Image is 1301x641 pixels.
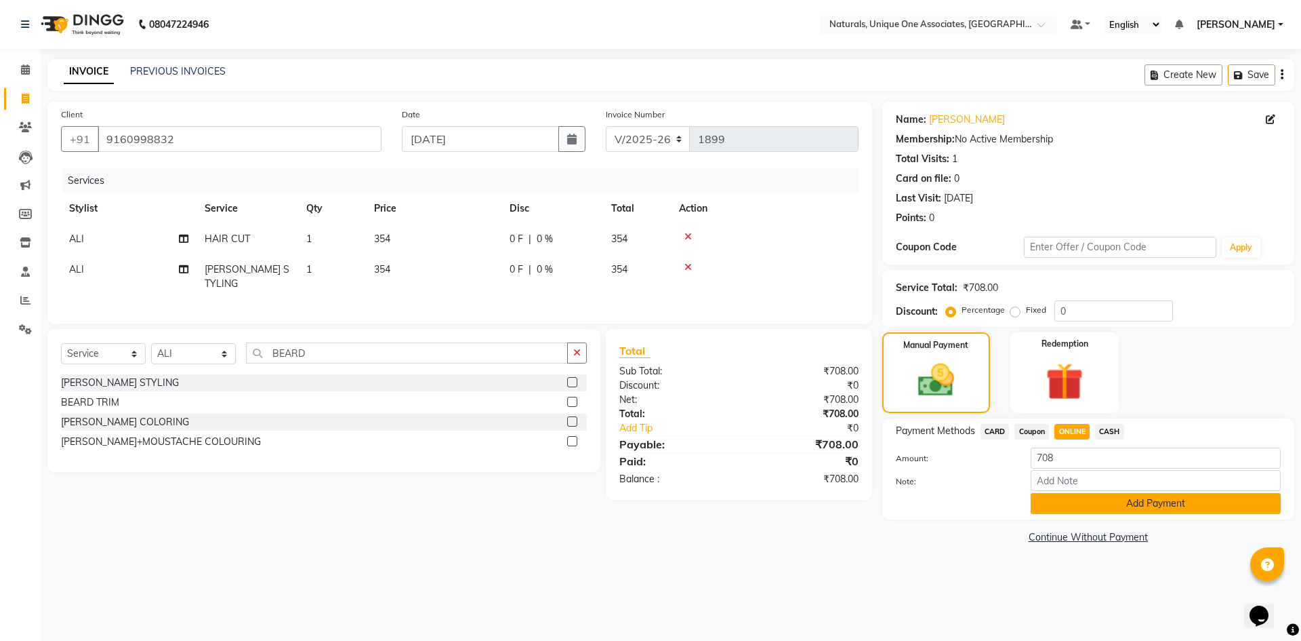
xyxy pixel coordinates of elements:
img: _cash.svg [907,360,966,401]
input: Search or Scan [246,343,568,364]
span: Payment Methods [896,424,975,438]
div: ₹708.00 [739,407,868,421]
span: 354 [611,263,627,275]
div: Points: [896,211,926,225]
span: 354 [374,263,390,275]
span: 1 [306,263,312,275]
a: INVOICE [64,60,114,84]
img: logo [35,5,127,43]
div: Payable: [609,436,739,452]
iframe: chat widget [1244,587,1287,627]
div: ₹0 [739,453,868,469]
label: Date [402,109,420,121]
div: ₹708.00 [739,364,868,378]
img: _gift.svg [1034,358,1095,405]
label: Invoice Number [606,109,665,121]
div: Sub Total: [609,364,739,378]
div: ₹708.00 [963,281,998,295]
button: +91 [61,126,99,152]
div: Service Total: [896,281,957,295]
span: Coupon [1014,424,1049,440]
span: ALI [69,233,84,245]
label: Note: [886,475,1020,488]
div: Discount: [609,378,739,393]
a: [PERSON_NAME] [929,113,1005,127]
span: ALI [69,263,84,275]
input: Enter Offer / Coupon Code [1024,237,1216,258]
div: Services [62,168,869,193]
div: Total: [609,407,739,421]
span: 1 [306,233,312,245]
div: Membership: [896,132,955,147]
div: BEARD TRIM [61,395,119,410]
th: Total [603,193,671,224]
div: Total Visits: [896,152,949,166]
a: PREVIOUS INVOICES [130,65,226,77]
div: ₹0 [760,421,868,435]
button: Add Payment [1031,493,1281,514]
button: Create New [1144,64,1222,85]
span: 0 % [537,232,553,246]
div: 1 [952,152,957,166]
span: ONLINE [1054,424,1090,440]
div: ₹708.00 [739,393,868,407]
th: Disc [501,193,603,224]
div: ₹708.00 [739,472,868,486]
input: Search by Name/Mobile/Email/Code [98,126,381,152]
span: Total [619,344,650,358]
input: Add Note [1031,470,1281,491]
th: Qty [298,193,366,224]
div: 0 [954,172,959,186]
button: Apply [1222,237,1260,258]
span: 0 % [537,263,553,277]
label: Amount: [886,452,1020,465]
div: No Active Membership [896,132,1281,147]
span: [PERSON_NAME] STYLING [205,263,289,290]
button: Save [1228,64,1275,85]
b: 08047224946 [149,5,209,43]
th: Action [671,193,859,224]
input: Amount [1031,448,1281,469]
div: [PERSON_NAME] COLORING [61,415,189,429]
th: Price [366,193,501,224]
div: Balance : [609,472,739,486]
div: Discount: [896,305,938,319]
a: Add Tip [609,421,760,435]
div: [PERSON_NAME] STYLING [61,376,179,390]
label: Manual Payment [903,339,968,351]
label: Redemption [1041,338,1088,350]
th: Stylist [61,193,197,224]
div: Paid: [609,453,739,469]
div: Name: [896,113,926,127]
label: Fixed [1026,304,1046,316]
th: Service [197,193,298,224]
span: CARD [980,424,1010,440]
span: 0 F [510,232,523,246]
label: Percentage [962,304,1005,316]
div: ₹708.00 [739,436,868,452]
span: | [529,263,531,277]
span: 0 F [510,263,523,277]
div: Last Visit: [896,191,941,206]
a: Continue Without Payment [885,530,1292,545]
label: Client [61,109,83,121]
span: 354 [374,233,390,245]
div: [PERSON_NAME]+MOUSTACHE COLOURING [61,435,261,449]
span: [PERSON_NAME] [1197,18,1275,32]
div: Net: [609,393,739,407]
div: ₹0 [739,378,868,393]
div: [DATE] [944,191,973,206]
div: Card on file: [896,172,951,186]
div: 0 [929,211,934,225]
div: Coupon Code [896,240,1024,254]
span: HAIR CUT [205,233,250,245]
span: | [529,232,531,246]
span: 354 [611,233,627,245]
span: CASH [1095,424,1124,440]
